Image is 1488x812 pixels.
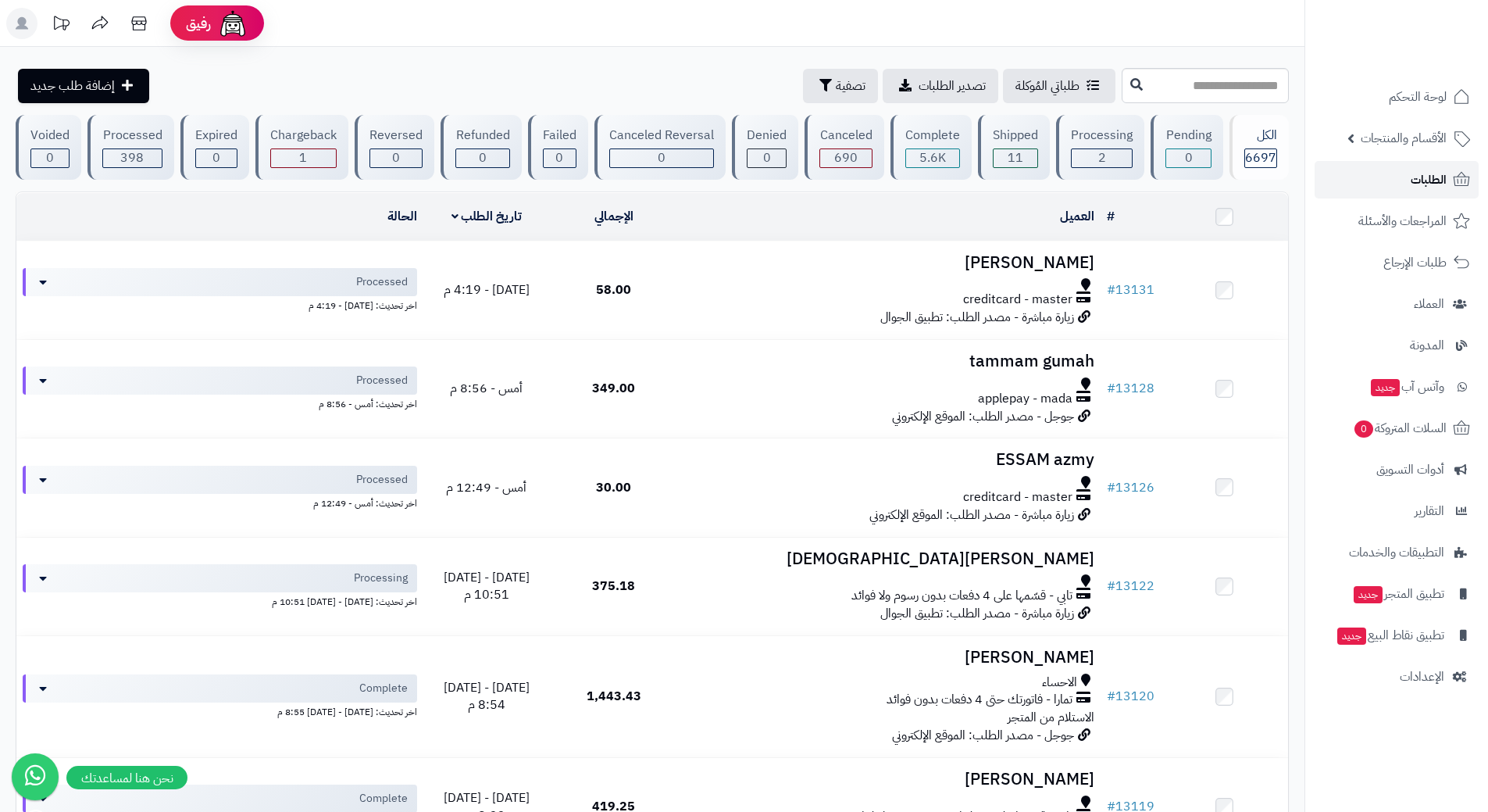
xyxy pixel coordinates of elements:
span: جديد [1371,379,1400,396]
a: Refunded 0 [437,115,524,180]
a: الطلبات [1315,161,1479,199]
a: Complete 5.6K [887,115,975,180]
div: 11 [994,149,1037,167]
div: Canceled Reversal [609,127,714,145]
a: Pending 0 [1147,115,1226,180]
a: Canceled Reversal 0 [591,115,729,180]
a: إضافة طلب جديد [18,69,149,103]
a: Reversed 0 [351,115,437,180]
span: Complete [359,681,408,696]
div: Pending [1165,127,1211,145]
span: جوجل - مصدر الطلب: الموقع الإلكتروني [892,726,1074,745]
span: الاحساء [1042,674,1077,692]
div: اخر تحديث: [DATE] - [DATE] 10:51 م [23,592,417,609]
span: Processing [354,571,408,586]
img: ai-face.png [217,8,248,39]
a: Processed 398 [84,115,177,180]
a: # [1107,207,1115,226]
a: الحالة [387,207,417,226]
span: creditcard - master [963,488,1072,506]
span: 58.00 [596,281,631,299]
span: زيارة مباشرة - مصدر الطلب: الموقع الإلكتروني [869,506,1074,524]
a: Expired 0 [177,115,252,180]
button: تصفية [803,69,878,103]
span: طلباتي المُوكلة [1015,77,1079,95]
span: applepay - mada [978,390,1072,408]
div: Expired [195,127,237,145]
span: [DATE] - 4:19 م [444,281,530,299]
div: Canceled [819,127,872,145]
div: Shipped [993,127,1038,145]
div: 0 [544,149,576,167]
span: تابي - قسّمها على 4 دفعات بدون رسوم ولا فوائد [851,587,1072,605]
div: اخر تحديث: أمس - 8:56 م [23,395,417,411]
a: لوحة التحكم [1315,78,1479,116]
span: 0 [555,148,563,167]
div: 1 [271,149,336,167]
a: تاريخ الطلب [451,207,523,226]
span: السلات المتروكة [1353,417,1447,439]
div: 0 [1166,149,1210,167]
span: أمس - 8:56 م [450,379,523,398]
span: طلبات الإرجاع [1383,252,1447,274]
span: 398 [120,148,144,167]
div: Chargeback [270,127,337,145]
div: Complete [905,127,960,145]
span: 30.00 [596,478,631,497]
span: التطبيقات والخدمات [1349,542,1444,563]
a: #13131 [1107,281,1154,299]
div: اخر تحديث: [DATE] - 4:19 م [23,296,417,313]
span: لوحة التحكم [1389,86,1447,108]
span: 0 [658,148,665,167]
span: Complete [359,791,408,807]
a: تحديثات المنصة [41,8,80,43]
a: Chargeback 1 [252,115,351,180]
div: 0 [31,149,69,167]
a: المدونة [1315,327,1479,364]
span: تمارا - فاتورتك حتى 4 دفعات بدون فوائد [887,691,1072,709]
span: 0 [763,148,771,167]
span: Processed [356,373,408,388]
a: #13126 [1107,478,1154,497]
span: وآتس آب [1369,376,1444,398]
a: الإعدادات [1315,658,1479,696]
a: #13128 [1107,379,1154,398]
a: #13120 [1107,687,1154,706]
img: logo-2.png [1382,37,1473,70]
span: 349.00 [592,379,635,398]
span: زيارة مباشرة - مصدر الطلب: تطبيق الجوال [880,604,1074,623]
a: وآتس آبجديد [1315,368,1479,406]
span: Processed [356,274,408,290]
span: أمس - 12:49 م [446,478,526,497]
span: # [1107,687,1115,706]
a: العميل [1060,207,1094,226]
div: Reversed [369,127,423,145]
div: اخر تحديث: [DATE] - [DATE] 8:55 م [23,703,417,719]
a: التطبيقات والخدمات [1315,534,1479,571]
div: 0 [610,149,713,167]
div: Failed [543,127,576,145]
span: التقارير [1415,500,1444,522]
div: 0 [196,149,237,167]
span: رفيق [186,14,211,33]
a: تصدير الطلبات [883,69,998,103]
span: # [1107,379,1115,398]
a: Failed 0 [525,115,591,180]
span: 11 [1008,148,1023,167]
a: طلباتي المُوكلة [1003,69,1115,103]
span: الطلبات [1411,169,1447,191]
span: 0 [46,148,54,167]
a: طلبات الإرجاع [1315,244,1479,281]
span: زيارة مباشرة - مصدر الطلب: تطبيق الجوال [880,308,1074,327]
span: جوجل - مصدر الطلب: الموقع الإلكتروني [892,407,1074,426]
span: أدوات التسويق [1376,459,1444,481]
span: 0 [1354,420,1373,438]
span: إضافة طلب جديد [30,77,115,95]
span: جديد [1354,586,1383,603]
a: Voided 0 [12,115,84,180]
a: تطبيق نقاط البيعجديد [1315,617,1479,654]
span: 6697 [1245,148,1276,167]
span: 1,443.43 [587,687,641,706]
span: Processed [356,472,408,488]
a: العملاء [1315,285,1479,323]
